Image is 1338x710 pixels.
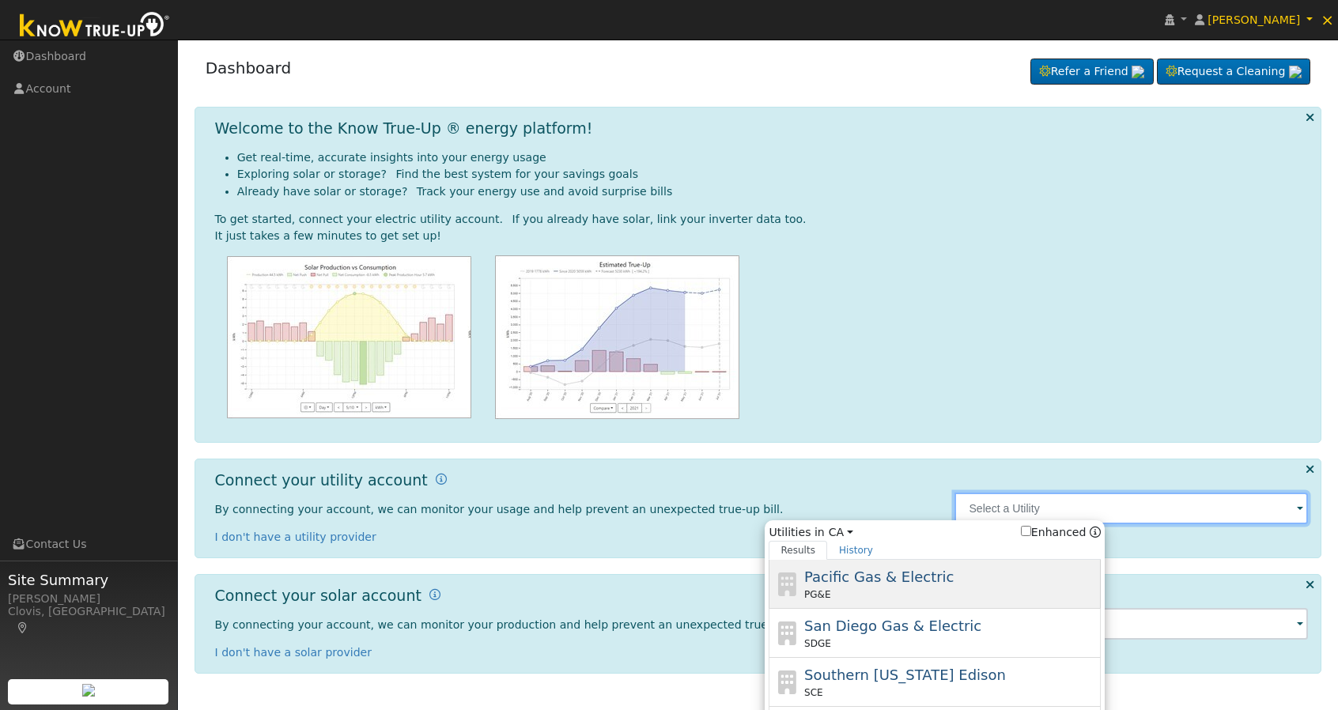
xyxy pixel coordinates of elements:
[215,471,428,489] h1: Connect your utility account
[8,591,169,607] div: [PERSON_NAME]
[827,541,885,560] a: History
[237,166,1309,183] li: Exploring solar or storage? Find the best system for your savings goals
[215,503,784,516] span: By connecting your account, we can monitor your usage and help prevent an unexpected true-up bill.
[215,618,810,631] span: By connecting your account, we can monitor your production and help prevent an unexpected true-up...
[1208,13,1300,26] span: [PERSON_NAME]
[954,608,1308,640] input: Select an Inverter
[206,59,292,77] a: Dashboard
[237,183,1309,200] li: Already have solar or storage? Track your energy use and avoid surprise bills
[237,149,1309,166] li: Get real-time, accurate insights into your energy usage
[804,636,831,651] span: SDGE
[215,531,376,543] a: I don't have a utility provider
[8,569,169,591] span: Site Summary
[1321,10,1334,29] span: ×
[1021,526,1031,536] input: Enhanced
[769,524,1101,541] span: Utilities in
[12,9,178,44] img: Know True-Up
[1132,66,1144,78] img: retrieve
[215,211,1309,228] div: To get started, connect your electric utility account. If you already have solar, link your inver...
[1157,59,1310,85] a: Request a Cleaning
[215,646,372,659] a: I don't have a solar provider
[1021,524,1087,541] label: Enhanced
[769,541,827,560] a: Results
[804,568,954,585] span: Pacific Gas & Electric
[829,524,853,541] a: CA
[804,587,830,602] span: PG&E
[804,685,823,700] span: SCE
[215,587,421,605] h1: Connect your solar account
[16,621,30,634] a: Map
[215,228,1309,244] div: It just takes a few minutes to get set up!
[954,493,1308,524] input: Select a Utility
[82,684,95,697] img: retrieve
[804,667,1006,683] span: Southern [US_STATE] Edison
[1289,66,1302,78] img: retrieve
[1030,59,1154,85] a: Refer a Friend
[804,617,981,634] span: San Diego Gas & Electric
[215,119,593,138] h1: Welcome to the Know True-Up ® energy platform!
[8,603,169,636] div: Clovis, [GEOGRAPHIC_DATA]
[1090,526,1101,538] a: Enhanced Providers
[1021,524,1102,541] span: Show enhanced providers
